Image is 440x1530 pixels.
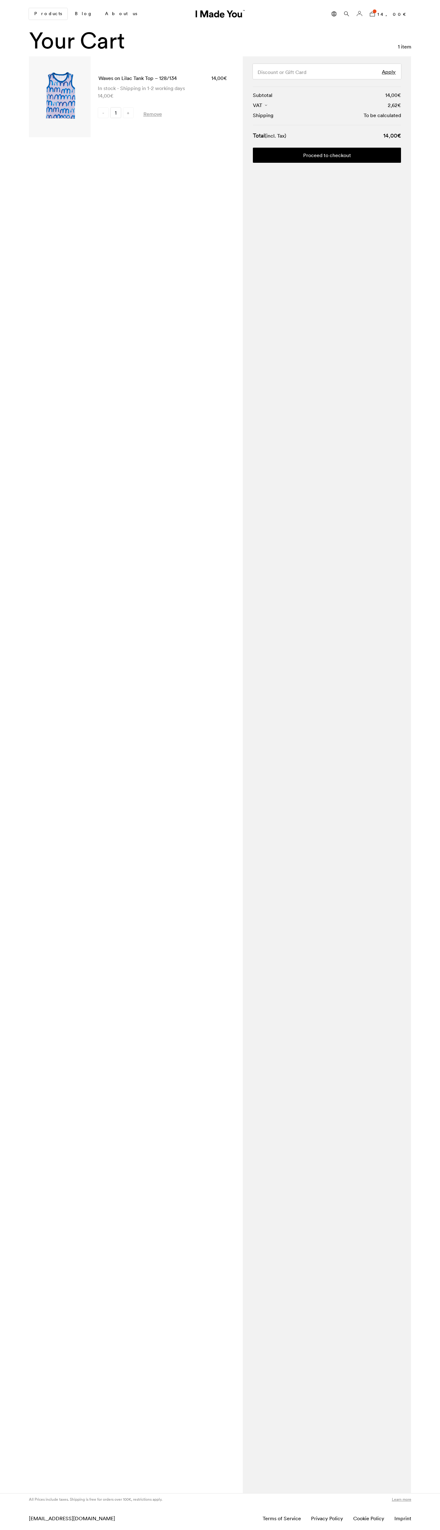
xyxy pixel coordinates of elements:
a: Terms of Service [263,1515,301,1521]
span: € [398,92,401,98]
bdi: 14,00 [383,132,401,139]
input: Apply [376,64,401,79]
a: 1 14,00€ [367,8,411,20]
span: + [123,108,133,118]
div: Shipping [253,111,273,119]
a: Waves on Lilac Tank Top – 128/134 [98,74,177,82]
bdi: 2,62 [388,102,401,108]
div: In stock - Shipping in 1-2 working days [98,84,227,92]
span: € [403,11,411,17]
span: € [110,93,114,99]
a: Learn more [392,1497,411,1502]
h1: Your Cart [29,28,125,53]
a: [EMAIL_ADDRESS][DOMAIN_NAME] [29,1515,115,1522]
a: Remove this item [143,110,162,117]
p: All Prices include taxes. Shipping is free for orders over 100€, restrictions apply. [29,1497,162,1502]
span: item [401,43,411,50]
a: Proceed to checkout [253,148,401,163]
a: Imprint [394,1515,411,1521]
a: Products [29,8,67,20]
div: To be calculated [364,111,401,119]
div: Total [253,131,286,140]
span: - [98,108,108,118]
input: Discount or Gift Card [253,64,401,79]
a: Blog [70,8,97,19]
bdi: 14,00 [98,93,114,99]
span: (incl. Tax) [265,133,286,139]
a: Cookie Policy [353,1515,384,1521]
span: 1 [398,43,400,50]
label: Discount or Gift Card [258,68,306,76]
span: 1 [373,9,376,13]
span: € [397,132,401,139]
bdi: 14,00 [211,75,227,81]
bdi: 14,00 [377,11,411,17]
span: € [224,75,227,81]
div: Subtotal [253,91,272,99]
a: Privacy Policy [311,1515,343,1521]
bdi: 14,00 [385,92,401,98]
a: About us [100,8,142,19]
span: € [398,102,401,108]
input: Qty [111,108,121,118]
div: VAT [253,101,267,109]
